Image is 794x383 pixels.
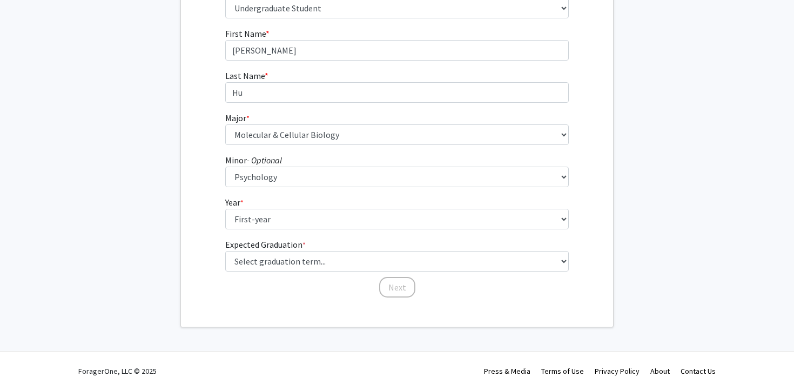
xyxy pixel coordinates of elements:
a: Contact Us [681,366,716,376]
a: Terms of Use [541,366,584,376]
a: About [650,366,670,376]
button: Next [379,277,415,298]
label: Expected Graduation [225,238,306,251]
label: Year [225,196,244,209]
i: - Optional [247,155,282,166]
span: Last Name [225,70,265,81]
a: Privacy Policy [595,366,640,376]
label: Minor [225,154,282,167]
span: First Name [225,28,266,39]
a: Press & Media [484,366,530,376]
iframe: Chat [8,334,46,375]
label: Major [225,111,250,124]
